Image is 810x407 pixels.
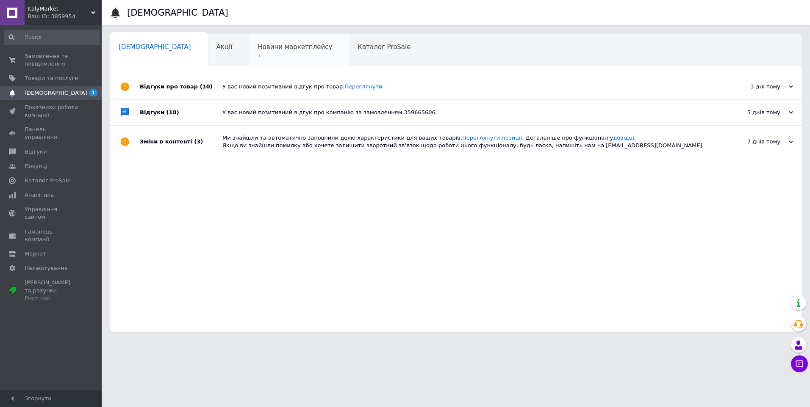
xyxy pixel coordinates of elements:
[25,264,68,272] span: Налаштування
[140,74,222,99] div: Відгуки про товар
[25,191,54,199] span: Аналітика
[708,83,793,91] div: 3 дні тому
[258,43,332,51] span: Новини маркетплейсу
[358,43,411,51] span: Каталог ProSale
[25,162,47,170] span: Покупці
[708,138,793,146] div: 7 днів тому
[25,206,78,221] span: Управління сайтом
[25,148,47,156] span: Відгуки
[25,228,78,243] span: Гаманець компанії
[462,135,522,141] a: Переглянути позиції
[166,109,179,115] span: (18)
[25,74,78,82] span: Товари та послуги
[25,294,78,302] div: Prom топ
[25,279,78,302] span: [PERSON_NAME] та рахунки
[222,109,708,116] div: У вас новий позитивний відгук про компанію за замовленням 359665606.
[200,83,213,90] span: (10)
[194,138,203,145] span: (3)
[222,134,708,149] div: Ми знайшли та автоматично заповнили деякі характеристики для ваших товарів. . Детальніше про функ...
[140,100,222,125] div: Відгуки
[89,89,97,96] span: 1
[25,52,78,68] span: Замовлення та повідомлення
[25,250,46,258] span: Маркет
[127,8,228,18] h1: [DEMOGRAPHIC_DATA]
[4,30,100,45] input: Пошук
[708,109,793,116] div: 5 днів тому
[28,5,91,13] span: ItalyMarket
[25,89,87,97] span: [DEMOGRAPHIC_DATA]
[140,126,222,158] div: Зміни в контенті
[119,43,191,51] span: [DEMOGRAPHIC_DATA]
[28,13,102,20] div: Ваш ID: 3859954
[258,52,332,59] span: 1
[613,135,634,141] a: довідці
[25,104,78,119] span: Показники роботи компанії
[344,83,382,90] a: Переглянути
[791,355,808,372] button: Чат з покупцем
[25,177,70,184] span: Каталог ProSale
[25,126,78,141] span: Панель управління
[216,43,233,51] span: Акції
[222,83,708,91] div: У вас новий позитивний відгук про товар.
